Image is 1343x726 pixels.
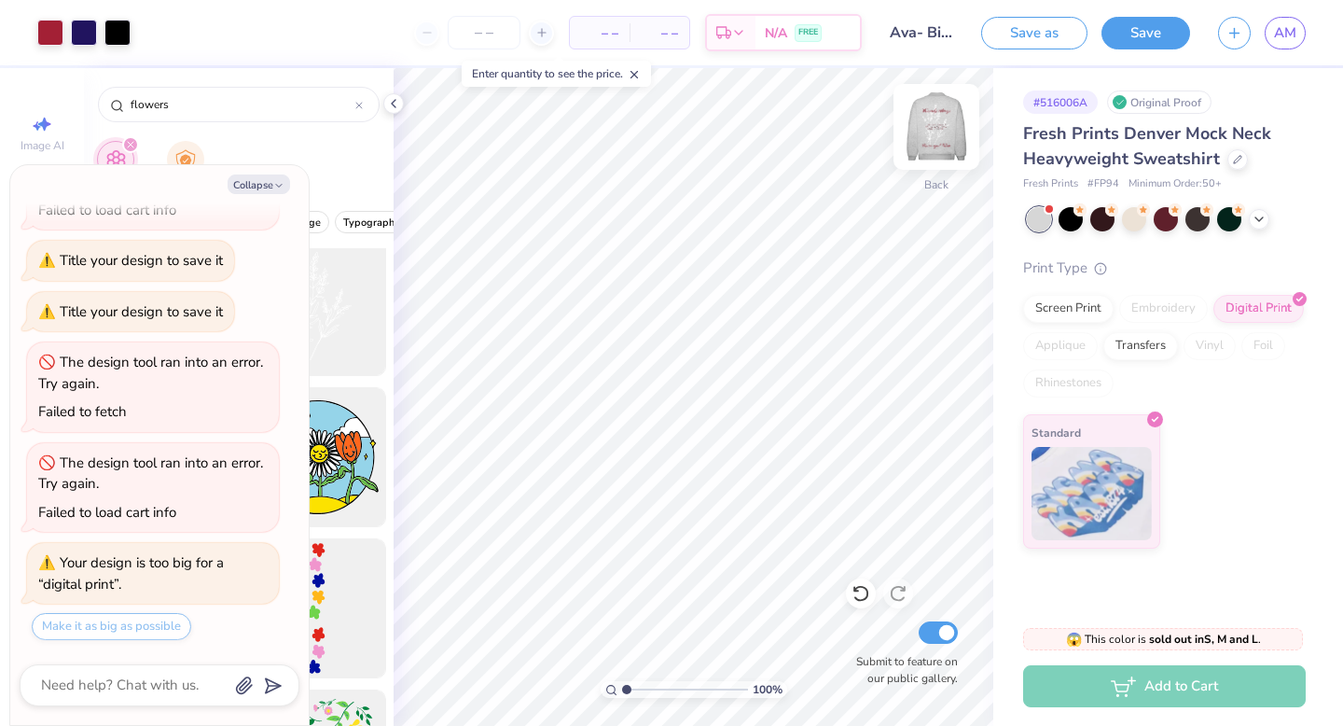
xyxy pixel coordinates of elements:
[1087,176,1119,192] span: # FP94
[1107,91,1211,114] div: Original Proof
[876,14,967,51] input: Untitled Design
[1128,176,1222,192] span: Minimum Order: 50 +
[448,16,520,49] input: – –
[1023,370,1114,398] div: Rhinestones
[21,138,64,153] span: Image AI
[105,149,127,171] img: Clipart Image
[1031,447,1152,540] img: Standard
[1119,295,1208,323] div: Embroidery
[753,681,782,698] span: 100 %
[1023,91,1098,114] div: # 516006A
[1149,632,1258,647] strong: sold out in S, M and L
[1101,17,1190,49] button: Save
[1274,22,1296,44] span: AM
[228,175,290,194] button: Collapse
[60,251,223,270] div: Title your design to save it
[175,149,196,171] img: School's Logo Image
[97,141,134,196] button: filter button
[38,553,224,593] div: Your design is too big for a “digital print”.
[343,216,400,230] span: Typography
[899,90,974,164] img: Back
[38,353,263,393] div: The design tool ran into an error. Try again.
[38,454,263,494] div: The design tool ran into an error. Try again.
[981,17,1087,49] button: Save as
[60,302,223,321] div: Title your design to save it
[1066,631,1261,648] span: This color is .
[765,23,787,43] span: N/A
[798,26,818,39] span: FREE
[462,61,651,87] div: Enter quantity to see the price.
[581,23,618,43] span: – –
[1066,631,1082,649] span: 😱
[1023,295,1114,323] div: Screen Print
[38,402,127,421] div: Failed to fetch
[1103,332,1178,360] div: Transfers
[1265,17,1306,49] a: AM
[1213,295,1304,323] div: Digital Print
[97,141,134,196] div: filter for Clipart
[335,211,408,233] button: filter button
[924,176,948,193] div: Back
[129,95,355,114] input: Try "Stars"
[1023,258,1306,279] div: Print Type
[1023,176,1078,192] span: Fresh Prints
[1184,332,1236,360] div: Vinyl
[1031,423,1081,442] span: Standard
[38,201,176,219] div: Failed to load cart info
[1023,332,1098,360] div: Applique
[846,653,958,687] label: Submit to feature on our public gallery.
[641,23,678,43] span: – –
[155,141,216,196] div: filter for School's Logo
[155,141,216,196] button: filter button
[38,503,176,522] div: Failed to load cart info
[1241,332,1285,360] div: Foil
[1023,122,1271,170] span: Fresh Prints Denver Mock Neck Heavyweight Sweatshirt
